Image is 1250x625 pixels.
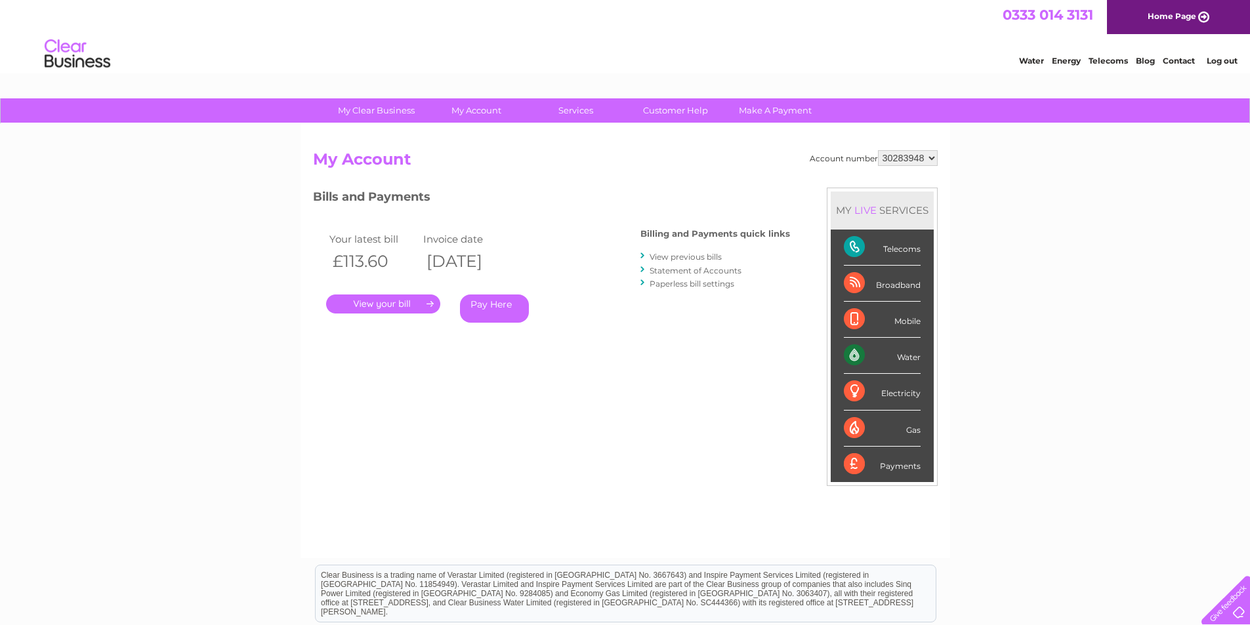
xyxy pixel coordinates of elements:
[1163,56,1195,66] a: Contact
[522,98,630,123] a: Services
[1003,7,1093,23] a: 0333 014 3131
[1089,56,1128,66] a: Telecoms
[313,150,938,175] h2: My Account
[326,294,440,313] a: .
[640,229,790,239] h4: Billing and Payments quick links
[650,266,741,275] a: Statement of Accounts
[322,98,430,123] a: My Clear Business
[420,230,514,248] td: Invoice date
[1052,56,1081,66] a: Energy
[621,98,730,123] a: Customer Help
[844,338,921,374] div: Water
[1207,56,1238,66] a: Log out
[844,374,921,410] div: Electricity
[844,266,921,302] div: Broadband
[844,447,921,482] div: Payments
[852,204,879,216] div: LIVE
[460,294,529,323] a: Pay Here
[844,411,921,447] div: Gas
[44,34,111,74] img: logo.png
[316,7,936,64] div: Clear Business is a trading name of Verastar Limited (registered in [GEOGRAPHIC_DATA] No. 3667643...
[844,230,921,266] div: Telecoms
[313,188,790,211] h3: Bills and Payments
[831,192,934,229] div: MY SERVICES
[1136,56,1155,66] a: Blog
[326,248,421,275] th: £113.60
[650,252,722,262] a: View previous bills
[422,98,530,123] a: My Account
[844,302,921,338] div: Mobile
[650,279,734,289] a: Paperless bill settings
[810,150,938,166] div: Account number
[420,248,514,275] th: [DATE]
[326,230,421,248] td: Your latest bill
[1019,56,1044,66] a: Water
[721,98,829,123] a: Make A Payment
